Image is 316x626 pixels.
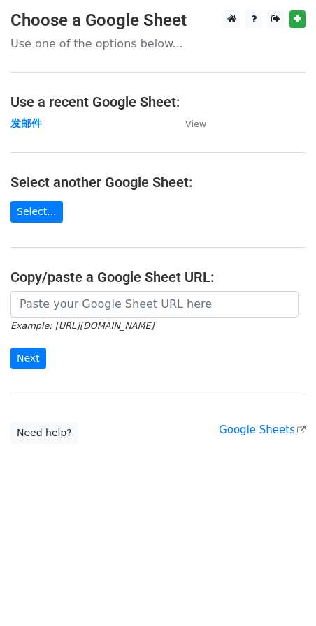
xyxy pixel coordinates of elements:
[10,422,78,444] a: Need help?
[10,117,42,130] a: 发邮件
[10,348,46,369] input: Next
[10,10,306,31] h3: Choose a Google Sheet
[246,559,316,626] iframe: Chat Widget
[10,201,63,223] a: Select...
[10,291,299,318] input: Paste your Google Sheet URL here
[10,94,306,110] h4: Use a recent Google Sheet:
[10,36,306,51] p: Use one of the options below...
[10,174,306,191] h4: Select another Google Sheet:
[185,119,206,129] small: View
[171,117,206,130] a: View
[10,269,306,285] h4: Copy/paste a Google Sheet URL:
[10,320,154,331] small: Example: [URL][DOMAIN_NAME]
[219,424,306,436] a: Google Sheets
